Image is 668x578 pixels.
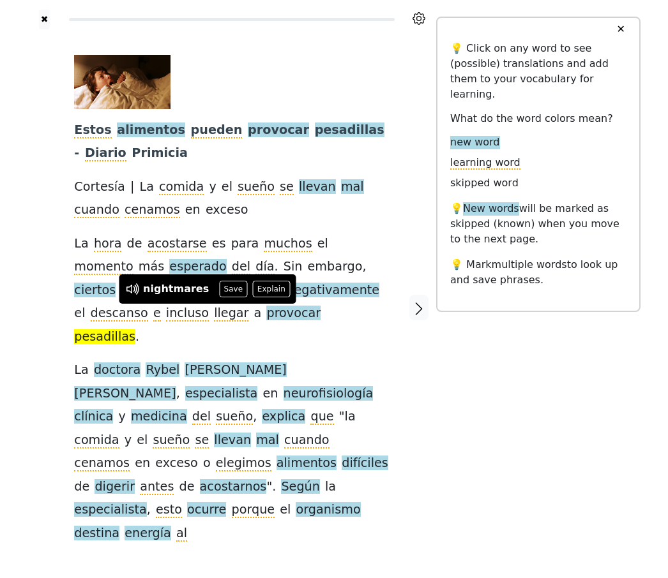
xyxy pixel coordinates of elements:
[169,260,226,276] span: esperado
[153,306,161,322] span: e
[74,203,119,219] span: cuando
[277,456,337,472] span: alimentos
[125,526,171,542] span: energía
[74,526,119,542] span: destina
[139,180,153,196] span: La
[74,433,119,449] span: comida
[310,410,333,426] span: que
[166,306,209,322] span: incluso
[74,260,133,276] span: momento
[286,283,379,299] span: negativamente
[284,433,330,449] span: cuando
[74,410,113,426] span: clínica
[139,260,164,276] span: más
[153,433,190,449] span: sueño
[74,456,130,472] span: cenamos
[492,259,567,271] span: multiple words
[147,503,151,519] span: ,
[345,410,356,426] span: la
[91,306,148,322] span: descanso
[253,410,257,426] span: ,
[74,180,125,196] span: Cortesía
[146,363,179,379] span: Rybel
[362,260,366,276] span: ,
[450,177,519,191] span: skipped word
[140,480,174,496] span: antes
[252,281,290,298] button: Explain
[266,306,321,322] span: provocar
[232,260,250,276] span: del
[74,387,176,403] span: [PERSON_NAME]
[185,203,201,219] span: en
[308,260,363,276] span: embargo
[284,387,374,403] span: neurofisiología
[325,480,336,496] span: la
[74,56,171,110] img: Pesadillas.jpg
[231,237,259,253] span: para
[176,526,187,542] span: al
[232,503,275,519] span: porque
[609,19,632,41] button: ✕
[159,180,204,196] span: comida
[339,410,345,426] span: "
[212,237,226,253] span: es
[315,123,384,139] span: pesadillas
[187,503,226,519] span: ocurre
[254,306,262,322] span: a
[176,387,180,403] span: ,
[74,480,89,496] span: de
[74,306,85,322] span: el
[148,237,207,253] span: acostarse
[206,203,248,219] span: exceso
[179,480,195,496] span: de
[342,456,388,472] span: difíciles
[280,180,294,196] span: se
[131,410,187,426] span: medicina
[264,237,312,253] span: muchos
[450,258,626,288] p: 💡 Mark to look up and save phrases.
[341,180,364,196] span: mal
[450,202,626,248] p: 💡 will be marked as skipped (known) when you move to the next page.
[74,283,116,299] span: ciertos
[216,410,253,426] span: sueño
[281,480,320,496] span: Según
[74,503,146,519] span: especialista
[185,387,257,403] span: especialista
[222,180,232,196] span: el
[262,387,278,403] span: en
[256,433,279,449] span: mal
[262,410,305,426] span: explica
[195,433,209,449] span: se
[85,146,126,162] span: Diario
[130,180,134,196] span: |
[74,330,135,346] span: pesadillas
[255,260,274,276] span: día
[185,363,286,379] span: [PERSON_NAME]
[284,260,303,276] span: Sin
[74,237,88,253] span: La
[299,180,336,196] span: llevan
[450,113,626,125] h6: What do the word colors mean?
[275,260,278,276] span: .
[209,180,216,196] span: y
[191,123,243,139] span: pueden
[39,10,50,30] a: ✖
[137,433,148,449] span: el
[156,503,182,519] span: esto
[74,363,88,379] span: La
[192,410,211,426] span: del
[450,157,520,170] span: learning word
[135,456,150,472] span: en
[94,237,122,253] span: hora
[95,480,135,496] span: digerir
[74,123,111,139] span: Estos
[214,433,251,449] span: llevan
[317,237,328,253] span: el
[219,281,247,298] button: Save
[214,306,248,322] span: llegar
[74,146,79,162] span: -
[280,503,291,519] span: el
[125,203,180,219] span: cenamos
[200,480,267,496] span: acostarnos
[248,123,309,139] span: provocar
